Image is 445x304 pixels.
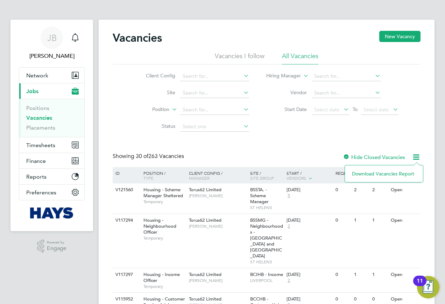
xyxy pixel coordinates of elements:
[389,184,419,196] div: Open
[47,240,66,246] span: Powered by
[26,88,38,95] span: Jobs
[343,154,405,160] label: Hide Closed Vacancies
[19,137,84,153] button: Timesheets
[26,189,56,196] span: Preferences
[334,184,352,196] div: 0
[282,52,318,64] li: All Vacancies
[135,72,175,79] label: Client Config
[189,271,221,277] span: Torus62 Limited
[189,193,247,199] span: [PERSON_NAME]
[363,106,389,113] span: Select date
[26,115,52,121] a: Vacancies
[136,153,184,160] span: 263 Vacancies
[47,246,66,251] span: Engage
[19,27,85,60] a: JB[PERSON_NAME]
[187,167,248,184] div: Client Config /
[19,207,85,219] a: Go to home page
[19,99,84,137] div: Jobs
[250,271,283,277] span: BCIHB - Income
[26,124,55,131] a: Placements
[189,278,247,283] span: [PERSON_NAME]
[248,167,285,184] div: Site /
[37,240,67,253] a: Powered byEngage
[19,68,84,83] button: Network
[314,106,339,113] span: Select date
[417,281,423,290] div: 11
[143,187,183,199] span: Housing - Scheme Manager Sheltered
[312,88,381,98] input: Search for...
[334,268,352,281] div: 0
[189,187,221,193] span: Torus62 Limited
[267,89,307,96] label: Vendor
[143,271,180,283] span: Housing - Income Officer
[287,187,332,193] div: [DATE]
[180,105,249,115] input: Search for...
[370,268,389,281] div: 1
[334,167,352,179] div: Reqd
[114,184,138,196] div: V121560
[113,153,185,160] div: Showing
[250,278,283,283] span: LIVERPOOL
[352,268,370,281] div: 1
[250,175,274,181] span: Site Group
[26,142,55,148] span: Timesheets
[389,268,419,281] div: Open
[19,169,84,184] button: Reports
[285,167,334,185] div: Start /
[143,217,176,235] span: Housing - Neighbourhood Officer
[312,71,381,81] input: Search for...
[180,88,249,98] input: Search for...
[180,71,249,81] input: Search for...
[10,20,93,231] nav: Main navigation
[370,214,389,227] div: 1
[135,89,175,96] label: Site
[267,106,307,112] label: Start Date
[352,214,370,227] div: 1
[189,296,221,302] span: Torus62 Limited
[189,217,221,223] span: Torus62 Limited
[352,184,370,196] div: 2
[19,153,84,168] button: Finance
[215,52,264,64] li: Vacancies I follow
[26,72,48,79] span: Network
[287,175,306,181] span: Vendors
[250,187,269,205] span: BSSTA. - Scheme Manager
[379,31,421,42] button: New Vacancy
[189,223,247,229] span: [PERSON_NAME]
[143,284,185,289] span: Temporary
[348,169,419,179] li: Download Vacancies Report
[180,122,249,132] input: Select one
[334,214,352,227] div: 0
[30,207,74,219] img: hays-logo-retina.png
[351,105,360,114] span: To
[135,123,175,129] label: Status
[287,296,332,302] div: [DATE]
[26,158,46,164] span: Finance
[287,272,332,278] div: [DATE]
[250,217,283,258] span: BSSMG - Neighbourhoods - [GEOGRAPHIC_DATA] and [GEOGRAPHIC_DATA]
[114,167,138,179] div: ID
[189,175,210,181] span: Manager
[143,199,185,205] span: Temporary
[114,268,138,281] div: V117297
[129,106,169,113] label: Position
[136,153,148,160] span: 30 of
[138,167,187,184] div: Position /
[47,33,57,42] span: JB
[26,105,49,111] a: Positions
[287,217,332,223] div: [DATE]
[250,205,283,210] span: ST HELENS
[143,235,185,241] span: Temporary
[19,52,85,60] span: Jan Bradshaw
[113,31,162,45] h2: Vacancies
[250,259,283,265] span: ST HELENS
[287,223,291,229] span: 2
[287,278,291,284] span: 2
[389,214,419,227] div: Open
[287,193,291,199] span: 5
[370,184,389,196] div: 2
[114,214,138,227] div: V117294
[19,83,84,99] button: Jobs
[143,175,153,181] span: Type
[261,72,301,80] label: Hiring Manager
